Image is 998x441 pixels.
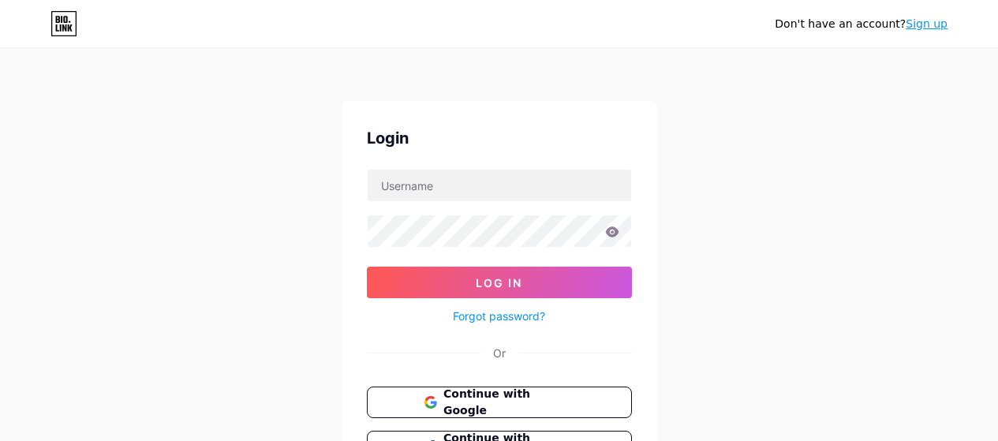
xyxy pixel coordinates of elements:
[453,308,545,324] a: Forgot password?
[493,345,506,361] div: Or
[443,386,574,419] span: Continue with Google
[367,387,632,418] button: Continue with Google
[906,17,948,30] a: Sign up
[367,126,632,150] div: Login
[368,170,631,201] input: Username
[367,267,632,298] button: Log In
[476,276,522,290] span: Log In
[775,16,948,32] div: Don't have an account?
